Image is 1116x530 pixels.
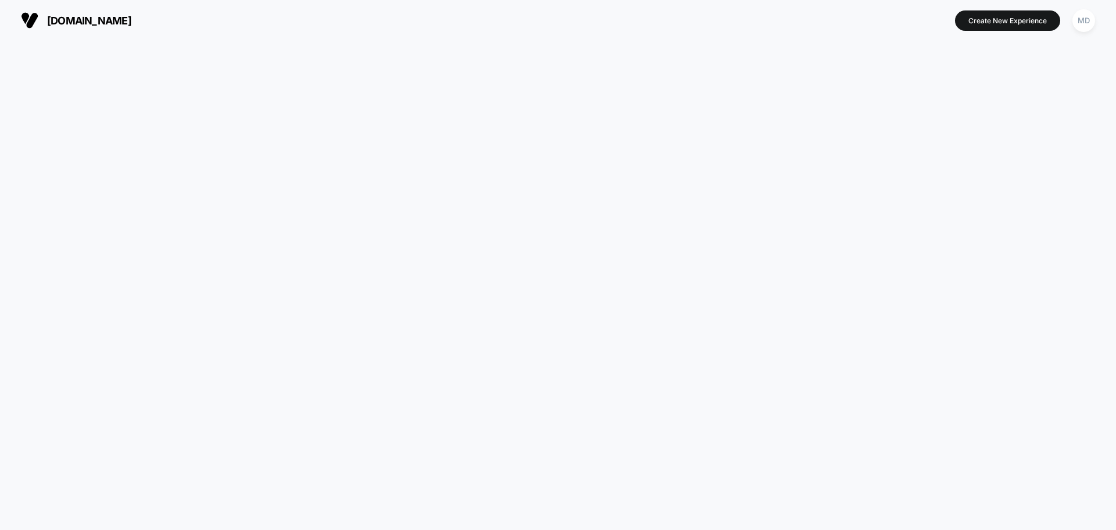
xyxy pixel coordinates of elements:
img: Visually logo [21,12,38,29]
span: [DOMAIN_NAME] [47,15,131,27]
button: Create New Experience [955,10,1060,31]
button: MD [1069,9,1099,33]
div: MD [1072,9,1095,32]
button: [DOMAIN_NAME] [17,11,135,30]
